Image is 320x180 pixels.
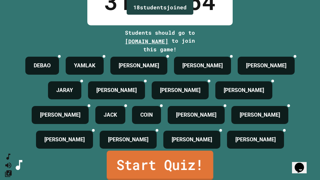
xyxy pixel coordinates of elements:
h4: [PERSON_NAME] [96,86,137,94]
h4: [PERSON_NAME] [235,136,276,144]
h4: [PERSON_NAME] [176,111,216,119]
h4: [PERSON_NAME] [108,136,148,144]
h4: [PERSON_NAME] [40,111,80,119]
h4: DEBAO [34,62,51,70]
h4: JARAY [56,86,73,94]
a: Start Quiz! [107,151,213,180]
h4: JACK [104,111,117,119]
iframe: chat widget [292,153,313,173]
div: Students should go to to join this game! [118,29,202,53]
h4: [PERSON_NAME] [119,62,159,70]
h4: [PERSON_NAME] [44,136,85,144]
h4: YAMLAK [74,62,95,70]
button: SpeedDial basic example [4,153,12,161]
h4: [PERSON_NAME] [246,62,286,70]
h4: [PERSON_NAME] [172,136,212,144]
h4: COIN [140,111,153,119]
h4: [PERSON_NAME] [182,62,223,70]
button: Mute music [4,161,12,169]
h4: [PERSON_NAME] [240,111,280,119]
button: Change Music [4,169,12,178]
span: [DOMAIN_NAME] [125,38,168,45]
h4: [PERSON_NAME] [160,86,200,94]
h4: [PERSON_NAME] [224,86,264,94]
